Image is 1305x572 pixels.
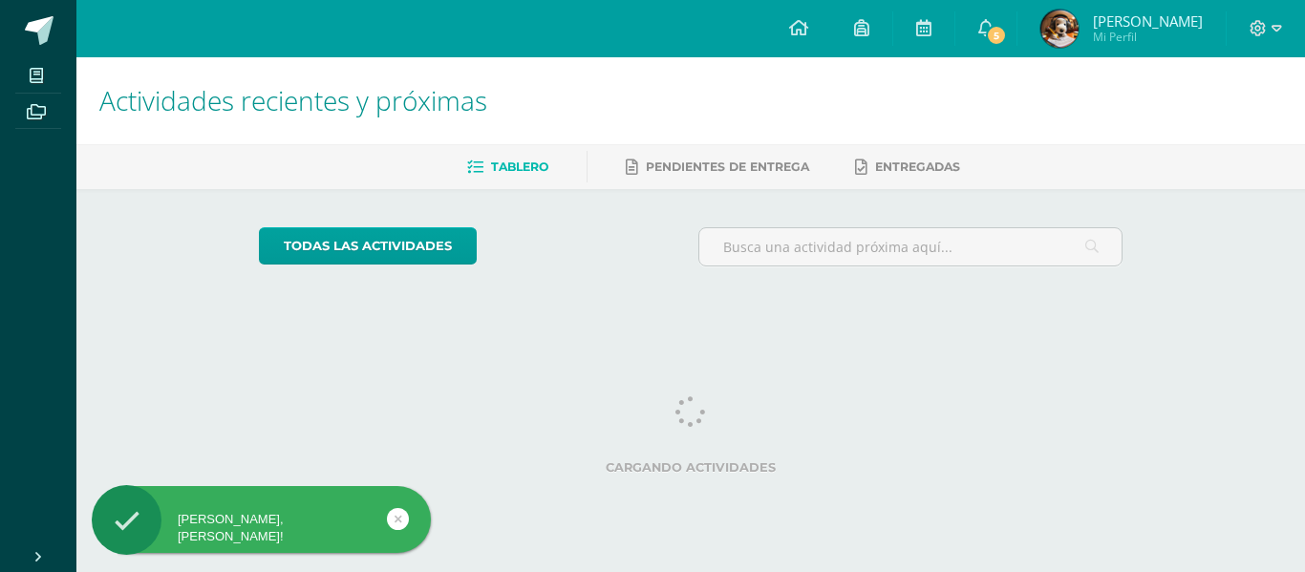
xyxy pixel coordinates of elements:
[646,159,809,174] span: Pendientes de entrega
[699,228,1123,265] input: Busca una actividad próxima aquí...
[626,152,809,182] a: Pendientes de entrega
[491,159,548,174] span: Tablero
[1093,11,1203,31] span: [PERSON_NAME]
[1093,29,1203,45] span: Mi Perfil
[467,152,548,182] a: Tablero
[986,25,1007,46] span: 5
[92,511,431,545] div: [PERSON_NAME], [PERSON_NAME]!
[1040,10,1079,48] img: 26a1984f3b5d9629c6cfe4c92813787a.png
[99,82,487,118] span: Actividades recientes y próximas
[259,227,477,265] a: todas las Actividades
[259,460,1123,475] label: Cargando actividades
[855,152,960,182] a: Entregadas
[875,159,960,174] span: Entregadas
